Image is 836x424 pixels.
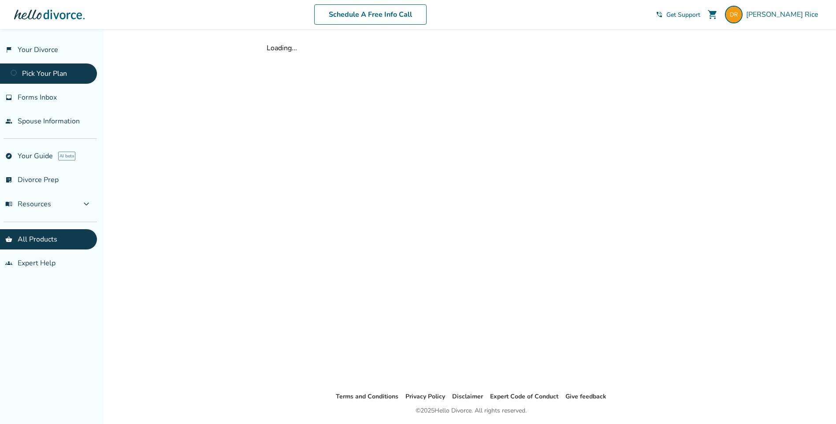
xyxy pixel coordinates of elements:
[405,392,445,401] a: Privacy Policy
[5,118,12,125] span: people
[336,392,398,401] a: Terms and Conditions
[5,260,12,267] span: groups
[5,199,51,209] span: Resources
[5,201,12,208] span: menu_book
[5,46,12,53] span: flag_2
[416,405,527,416] div: © 2025 Hello Divorce. All rights reserved.
[81,199,92,209] span: expand_more
[490,392,558,401] a: Expert Code of Conduct
[267,43,676,53] div: Loading...
[5,236,12,243] span: shopping_basket
[565,391,606,402] li: Give feedback
[314,4,427,25] a: Schedule A Free Info Call
[452,391,483,402] li: Disclaimer
[725,6,743,23] img: dhrice@usc.edu
[792,382,836,424] iframe: Chat Widget
[656,11,663,18] span: phone_in_talk
[5,176,12,183] span: list_alt_check
[18,93,57,102] span: Forms Inbox
[746,10,822,19] span: [PERSON_NAME] Rice
[656,11,700,19] a: phone_in_talkGet Support
[5,152,12,160] span: explore
[5,94,12,101] span: inbox
[707,9,718,20] span: shopping_cart
[58,152,75,160] span: AI beta
[666,11,700,19] span: Get Support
